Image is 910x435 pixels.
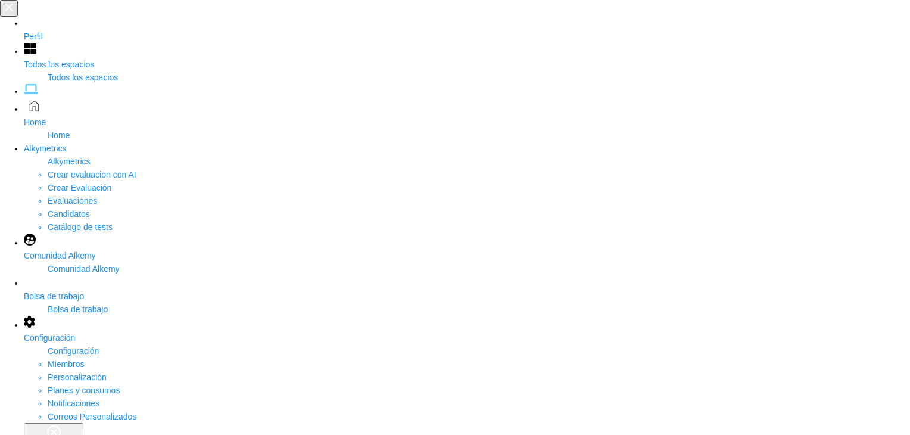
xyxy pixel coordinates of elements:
span: Comunidad Alkemy [24,251,96,260]
span: Configuración [48,346,99,356]
a: Crear Evaluación [48,183,111,192]
span: Bolsa de trabajo [24,291,84,301]
span: Home [48,130,70,140]
a: Planes y consumos [48,386,120,395]
span: Comunidad Alkemy [48,264,120,274]
span: Todos los espacios [48,73,118,82]
span: Alkymetrics [48,157,91,166]
a: Candidatos [48,209,90,219]
span: Perfil [24,32,43,41]
span: Alkymetrics [24,144,67,153]
a: Personalización [48,372,107,382]
a: Catálogo de tests [48,222,113,232]
span: Todos los espacios [24,60,94,69]
a: Crear evaluacion con AI [48,170,136,179]
span: Configuración [24,333,75,343]
a: Evaluaciones [48,196,97,206]
span: Home [24,117,46,127]
span: Bolsa de trabajo [48,304,108,314]
a: Notificaciones [48,399,99,408]
a: Correos Personalizados [48,412,136,421]
a: Perfil [24,17,910,43]
a: Miembros [48,359,84,369]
